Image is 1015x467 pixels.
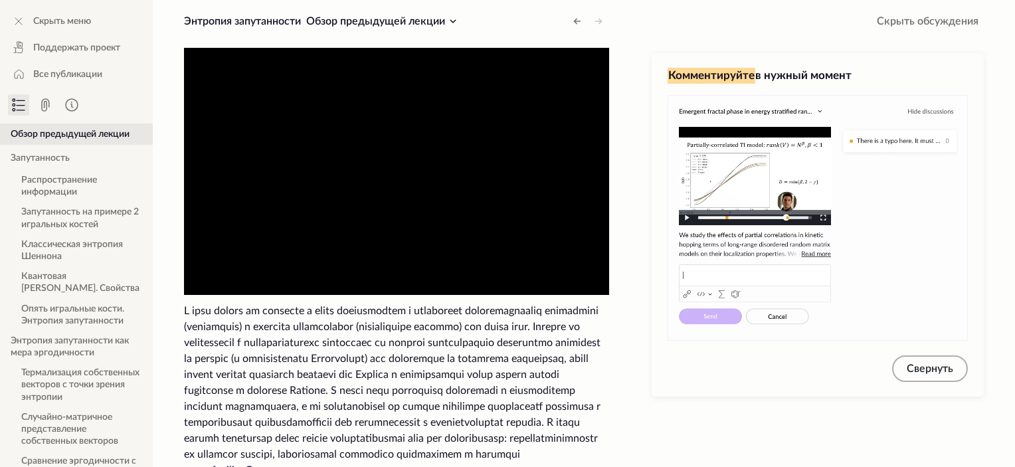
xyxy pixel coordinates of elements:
span: Все публикации [33,68,102,81]
span: Энтропия запутанности [184,16,301,27]
button: Энтропия запутанностиОбзор предыдущей лекции [179,11,466,32]
span: Скрыть обсуждения [877,13,978,29]
span: Поддержать проект [33,41,120,54]
div: Video Player [184,48,609,295]
span: Обзор предыдущей лекции [306,16,445,27]
h3: в нужный момент [668,68,968,84]
button: Свернуть [892,355,968,382]
span: Скрыть меню [33,15,91,28]
span: Комментируйте [668,68,755,84]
